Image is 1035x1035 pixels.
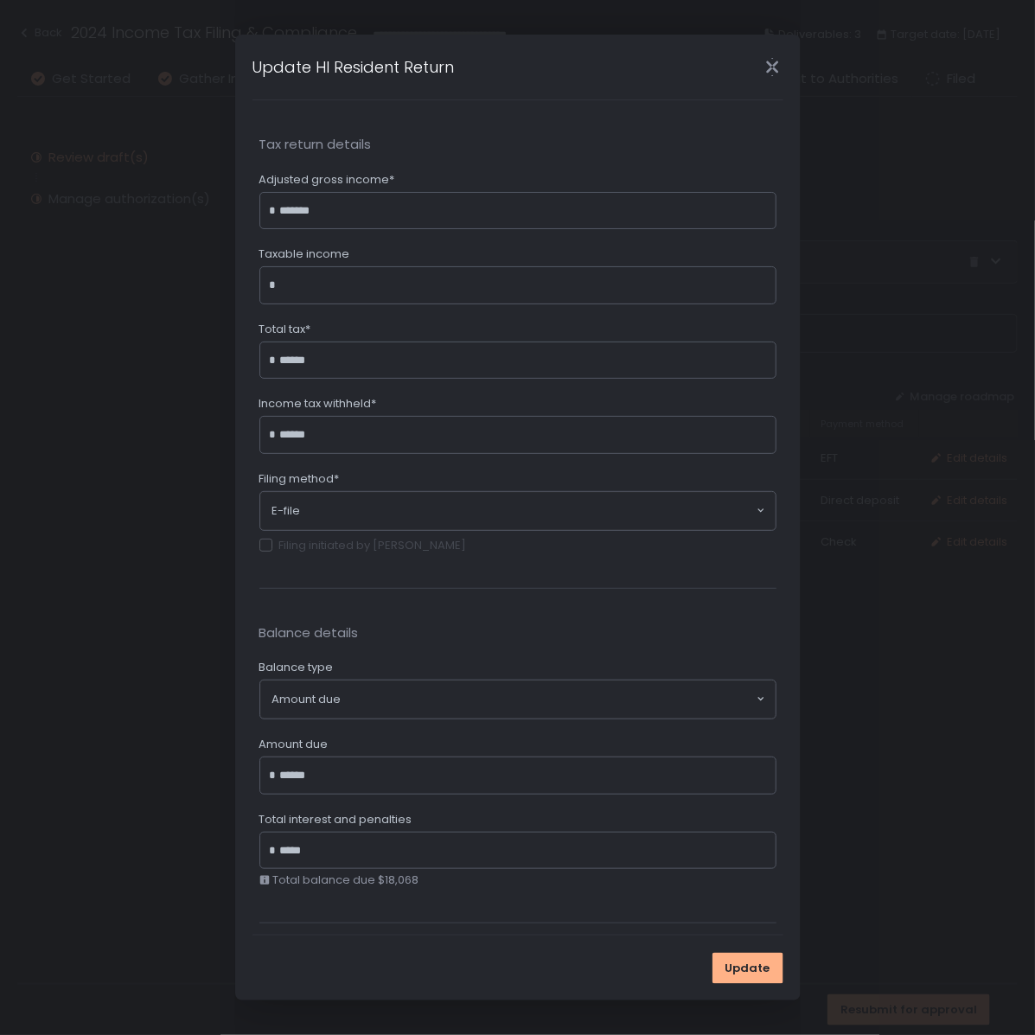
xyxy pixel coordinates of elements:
span: Taxable income [259,246,350,262]
span: Filing method* [259,471,340,487]
span: E-file [272,503,301,519]
span: Total interest and penalties [259,812,412,827]
button: Update [712,953,783,984]
span: Total balance due $18,068 [273,872,419,888]
span: Income tax withheld* [259,396,377,412]
span: Update [725,961,770,976]
span: Tax return details [259,135,776,155]
span: Total tax* [259,322,311,337]
div: Search for option [260,492,776,530]
span: Amount due [259,737,329,752]
div: Search for option [260,680,776,719]
input: Search for option [342,691,755,708]
h1: Update HI Resident Return [252,55,455,79]
span: Amount due [272,692,342,707]
input: Search for option [301,502,755,520]
div: Close [745,57,801,77]
span: Balance details [259,623,776,643]
span: Adjusted gross income* [259,172,395,188]
span: Balance type [259,660,334,675]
